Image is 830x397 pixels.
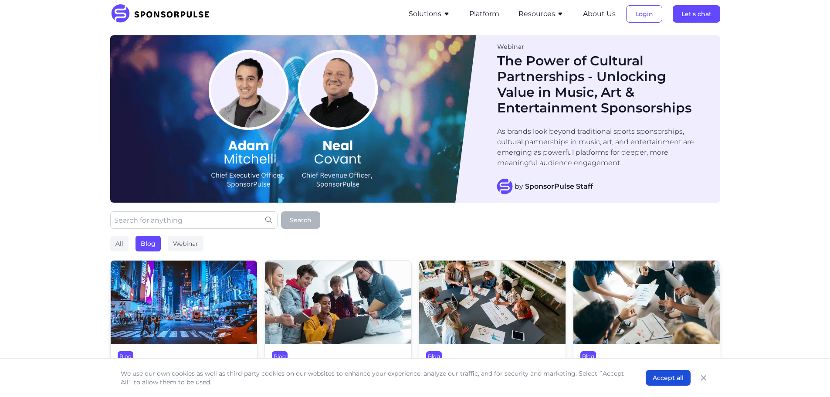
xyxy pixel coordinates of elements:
[110,236,129,251] div: All
[518,9,564,19] button: Resources
[281,211,320,229] button: Search
[626,10,662,18] a: Login
[698,372,710,384] button: Close
[673,5,720,23] button: Let's chat
[580,351,596,362] div: Blog
[673,10,720,18] a: Let's chat
[497,126,703,168] p: As brands look beyond traditional sports sponsorships, cultural partnerships in music, art, and e...
[265,261,411,344] img: Getty images courtesy of Unsplash
[110,35,476,203] img: Blog Image
[497,53,703,116] h1: The Power of Cultural Partnerships - Unlocking Value in Music, Art & Entertainment Sponsorships
[786,355,830,397] iframe: Chat Widget
[265,217,272,224] img: search icon
[426,351,442,362] div: Blog
[469,10,499,18] a: Platform
[111,261,257,344] img: Photo by Andreas Niendorf courtesy of Unsplash
[573,261,720,344] img: Photo by Getty Images courtesy of Unsplash
[168,236,203,251] div: Webinar
[409,9,450,19] button: Solutions
[121,369,628,387] p: We use our own cookies as well as third-party cookies on our websites to enhance your experience,...
[469,9,499,19] button: Platform
[110,211,278,229] input: Search for anything
[136,236,161,251] div: Blog
[525,182,593,190] strong: SponsorPulse Staff
[497,44,703,50] div: Webinar
[583,9,616,19] button: About Us
[583,10,616,18] a: About Us
[646,370,691,386] button: Accept all
[515,181,593,192] span: by
[497,179,513,194] img: SponsorPulse Staff
[419,261,566,344] img: Getty images courtesy of Unsplash
[272,351,288,362] div: Blog
[626,5,662,23] button: Login
[110,35,720,203] a: Blog ImageWebinarThe Power of Cultural Partnerships - Unlocking Value in Music, Art & Entertainme...
[118,351,133,362] div: Blog
[110,4,216,24] img: SponsorPulse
